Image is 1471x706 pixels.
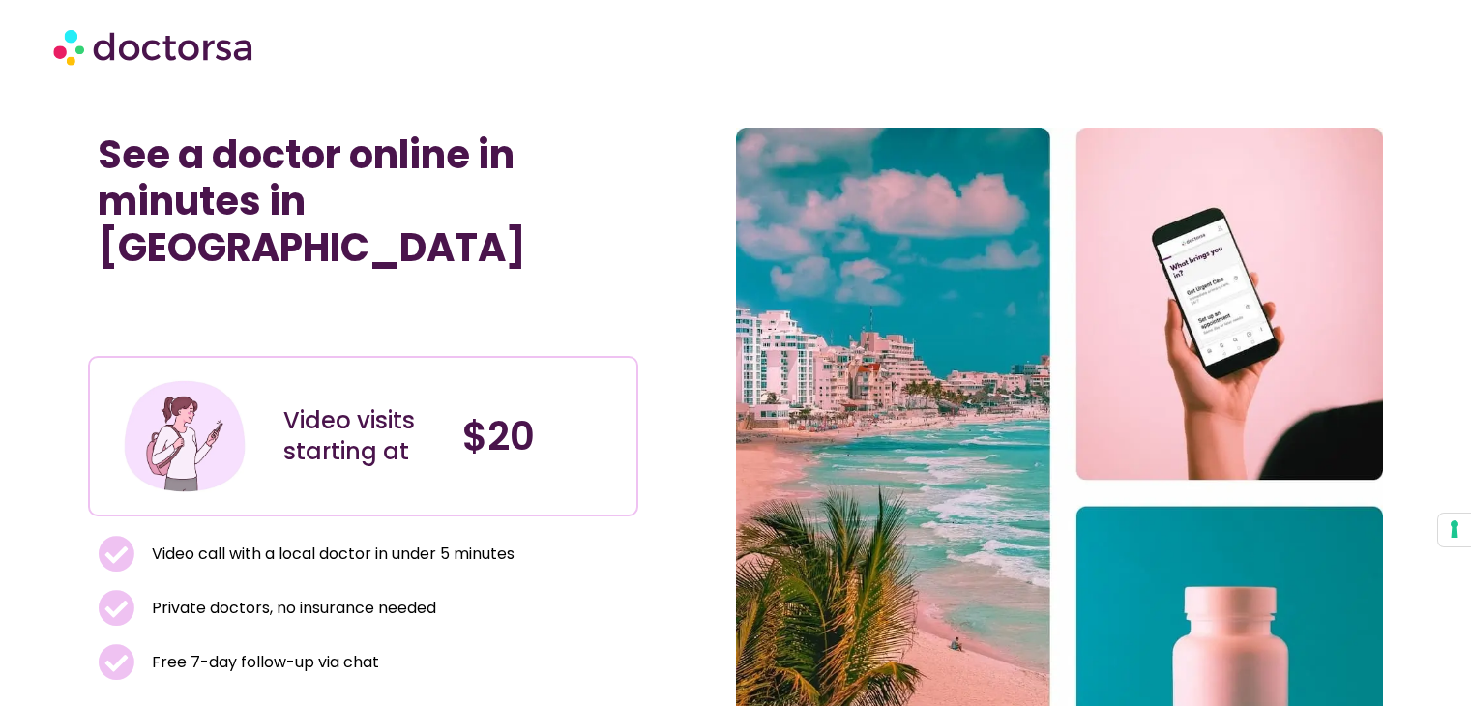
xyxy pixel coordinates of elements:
[98,290,388,313] iframe: Customer reviews powered by Trustpilot
[98,313,629,337] iframe: Customer reviews powered by Trustpilot
[147,541,515,568] span: Video call with a local doctor in under 5 minutes
[147,649,379,676] span: Free 7-day follow-up via chat
[462,413,622,459] h4: $20
[98,132,629,271] h1: See a doctor online in minutes in [GEOGRAPHIC_DATA]
[283,405,443,467] div: Video visits starting at
[1438,514,1471,546] button: Your consent preferences for tracking technologies
[147,595,436,622] span: Private doctors, no insurance needed
[121,372,249,500] img: Illustration depicting a young woman in a casual outfit, engaged with her smartphone. She has a p...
